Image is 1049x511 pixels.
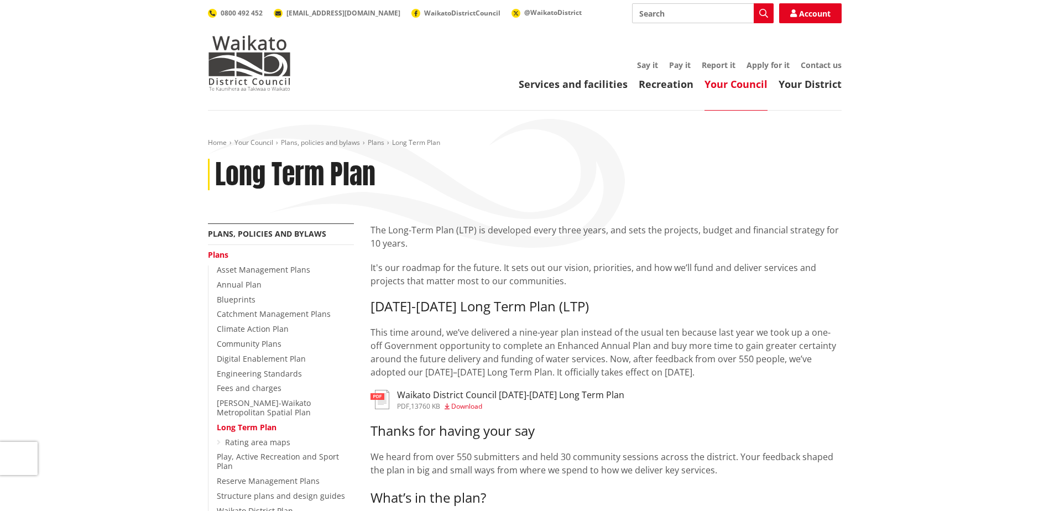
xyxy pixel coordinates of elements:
a: Say it [637,60,658,70]
span: [EMAIL_ADDRESS][DOMAIN_NAME] [286,8,400,18]
span: Long Term Plan [392,138,440,147]
p: It's our roadmap for the future. It sets out our vision, priorities, and how we’ll fund and deliv... [370,261,842,288]
iframe: Messenger Launcher [998,465,1038,504]
a: Fees and charges [217,383,281,393]
span: Download [451,401,482,411]
span: pdf [397,401,409,411]
a: Asset Management Plans [217,264,310,275]
nav: breadcrumb [208,138,842,148]
h3: [DATE]-[DATE] Long Term Plan (LTP) [370,299,842,315]
a: Community Plans [217,338,281,349]
a: Long Term Plan [217,422,276,432]
a: Plans [208,249,228,260]
a: Waikato District Council [DATE]-[DATE] Long Term Plan pdf,13760 KB Download [370,390,624,410]
a: Contact us [801,60,842,70]
a: Pay it [669,60,691,70]
a: Recreation [639,77,693,91]
a: Your Council [234,138,273,147]
a: Rating area maps [225,437,290,447]
a: @WaikatoDistrict [512,8,582,17]
a: Your Council [704,77,768,91]
h3: What’s in the plan? [370,490,842,506]
a: Play, Active Recreation and Sport Plan [217,451,339,471]
p: This time around, we’ve delivered a nine-year plan instead of the usual ten because last year we ... [370,326,842,379]
span: @WaikatoDistrict [524,8,582,17]
a: Structure plans and design guides [217,491,345,501]
a: Blueprints [217,294,255,305]
a: Report it [702,60,735,70]
a: Plans, policies and bylaws [208,228,326,239]
a: Annual Plan [217,279,262,290]
a: Apply for it [747,60,790,70]
img: Waikato District Council - Te Kaunihera aa Takiwaa o Waikato [208,35,291,91]
h3: Waikato District Council [DATE]-[DATE] Long Term Plan [397,390,624,400]
a: 0800 492 452 [208,8,263,18]
input: Search input [632,3,774,23]
div: , [397,403,624,410]
a: Home [208,138,227,147]
h3: Thanks for having your say [370,423,842,439]
a: Your District [779,77,842,91]
a: Account [779,3,842,23]
a: Services and facilities [519,77,628,91]
a: Reserve Management Plans [217,476,320,486]
a: Catchment Management Plans [217,309,331,319]
span: WaikatoDistrictCouncil [424,8,500,18]
h1: Long Term Plan [215,159,375,191]
a: Plans, policies and bylaws [281,138,360,147]
a: Plans [368,138,384,147]
p: The Long-Term Plan (LTP) is developed every three years, and sets the projects, budget and financ... [370,223,842,250]
a: [PERSON_NAME]-Waikato Metropolitan Spatial Plan [217,398,311,418]
span: We heard from over 550 submitters and held 30 community sessions across the district. Your feedba... [370,451,833,476]
a: Climate Action Plan [217,324,289,334]
a: WaikatoDistrictCouncil [411,8,500,18]
span: 13760 KB [411,401,440,411]
img: document-pdf.svg [370,390,389,409]
a: [EMAIL_ADDRESS][DOMAIN_NAME] [274,8,400,18]
a: Engineering Standards [217,368,302,379]
span: 0800 492 452 [221,8,263,18]
a: Digital Enablement Plan [217,353,306,364]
